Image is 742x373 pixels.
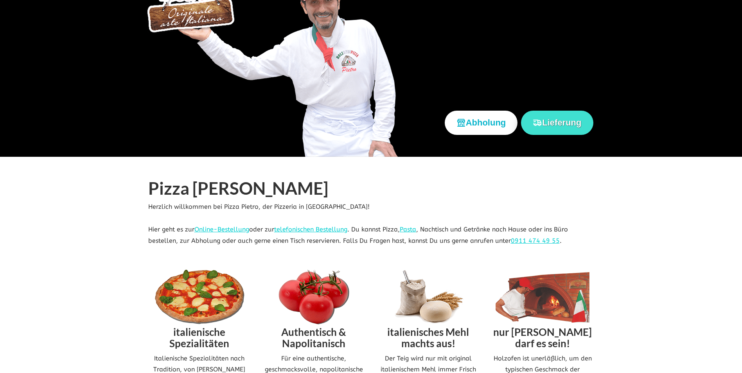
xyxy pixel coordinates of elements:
[496,270,589,325] img: Pietro Holzofen
[262,325,365,353] h2: Authentisch & Napolitanisch
[142,179,600,247] div: Herzlich willkommen bei Pizza Pietro, der Pizzeria in [GEOGRAPHIC_DATA]! Hier geht es zur oder zu...
[491,325,594,353] h2: nur [PERSON_NAME] darf es sein!
[267,270,361,325] img: Tomaten
[194,226,249,233] a: Online-Bestellung
[153,270,246,325] img: Pizza
[521,111,593,134] button: Lieferung
[377,325,480,353] h2: italienisches Mehl machts aus!
[148,179,594,201] h1: Pizza [PERSON_NAME]
[148,325,251,353] h2: italienische Spezialitäten
[274,226,347,233] a: telefonischen Bestellung
[381,270,475,325] img: Mehl
[511,237,560,244] a: 0911 474 49 55
[400,226,416,233] a: Pasta
[445,111,518,134] button: Abholung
